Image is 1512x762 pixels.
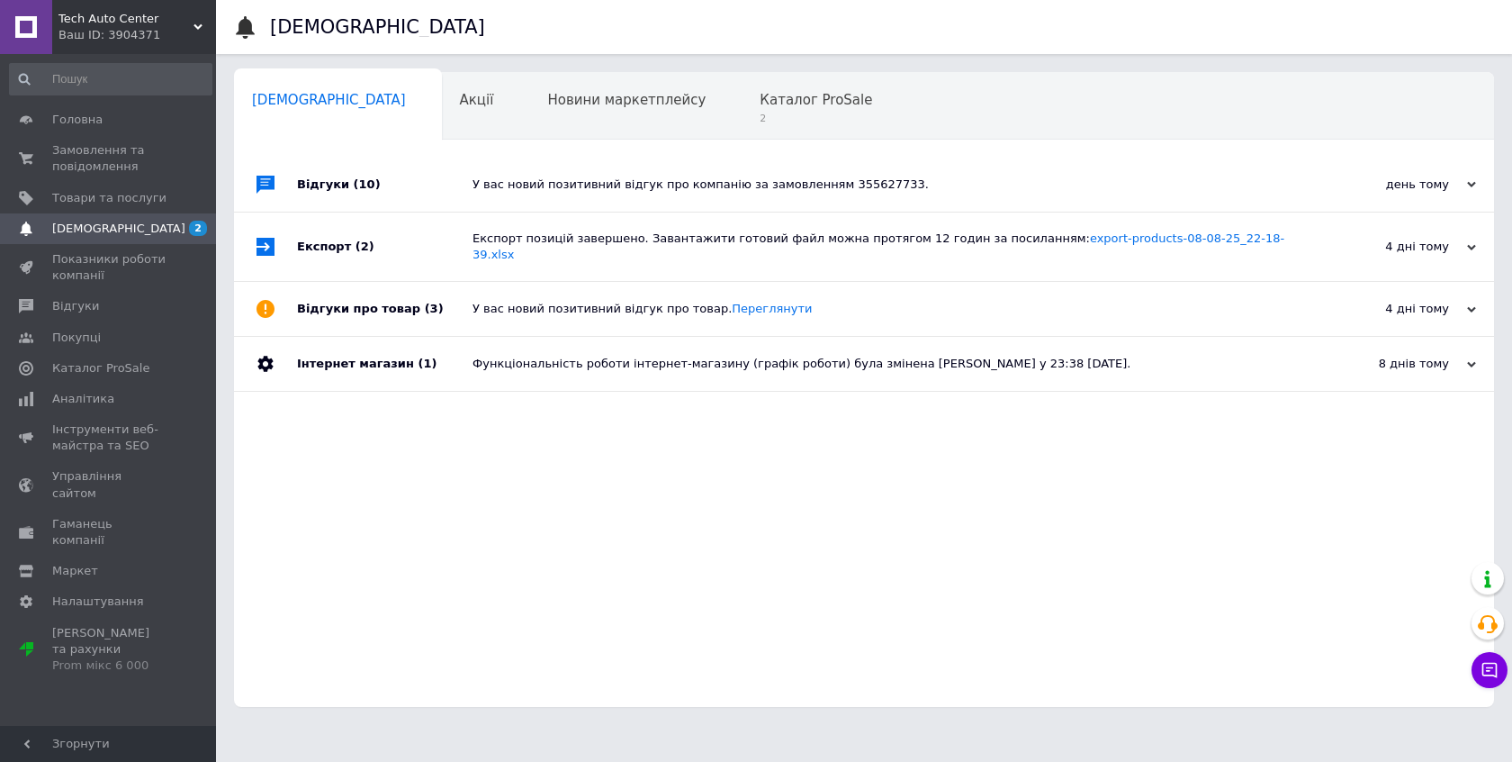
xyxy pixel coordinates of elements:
[1471,652,1507,688] button: Чат з покупцем
[52,658,166,674] div: Prom мікс 6 000
[52,221,185,237] span: [DEMOGRAPHIC_DATA]
[52,330,101,346] span: Покупці
[52,360,149,376] span: Каталог ProSale
[270,16,485,38] h1: [DEMOGRAPHIC_DATA]
[52,142,166,175] span: Замовлення та повідомлення
[425,302,444,315] span: (3)
[52,422,166,454] span: Інструменти веб-майстра та SEO
[297,282,472,336] div: Відгуки про товар
[354,177,381,191] span: (10)
[472,301,1296,317] div: У вас новий позитивний відгук про товар.
[1296,301,1476,317] div: 4 дні тому
[547,92,706,108] span: Новини маркетплейсу
[472,177,1296,193] div: У вас новий позитивний відгук про компанію за замовленням 355627733.
[732,302,812,315] a: Переглянути
[472,356,1296,372] div: Функціональність роботи інтернет-магазину (графік роботи) була змінена [PERSON_NAME] у 23:38 [DATE].
[52,251,166,284] span: Показники роботи компанії
[52,190,166,206] span: Товари та послуги
[52,625,166,675] span: [PERSON_NAME] та рахунки
[252,92,406,108] span: [DEMOGRAPHIC_DATA]
[52,563,98,579] span: Маркет
[297,337,472,391] div: Інтернет магазин
[52,112,103,128] span: Головна
[52,298,99,314] span: Відгуки
[760,92,872,108] span: Каталог ProSale
[52,391,114,407] span: Аналітика
[1296,356,1476,372] div: 8 днів тому
[58,11,193,27] span: Tech Auto Center
[52,516,166,549] span: Гаманець компанії
[52,594,144,610] span: Налаштування
[355,240,374,253] span: (2)
[760,112,872,125] span: 2
[460,92,494,108] span: Акції
[1296,239,1476,255] div: 4 дні тому
[52,468,166,501] span: Управління сайтом
[297,213,472,281] div: Експорт
[418,357,436,370] span: (1)
[58,27,216,43] div: Ваш ID: 3904371
[472,231,1296,263] div: Експорт позицій завершено. Завантажити готовий файл можна протягом 12 годин за посиланням:
[297,158,472,212] div: Відгуки
[1296,177,1476,193] div: день тому
[9,63,212,95] input: Пошук
[189,221,207,236] span: 2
